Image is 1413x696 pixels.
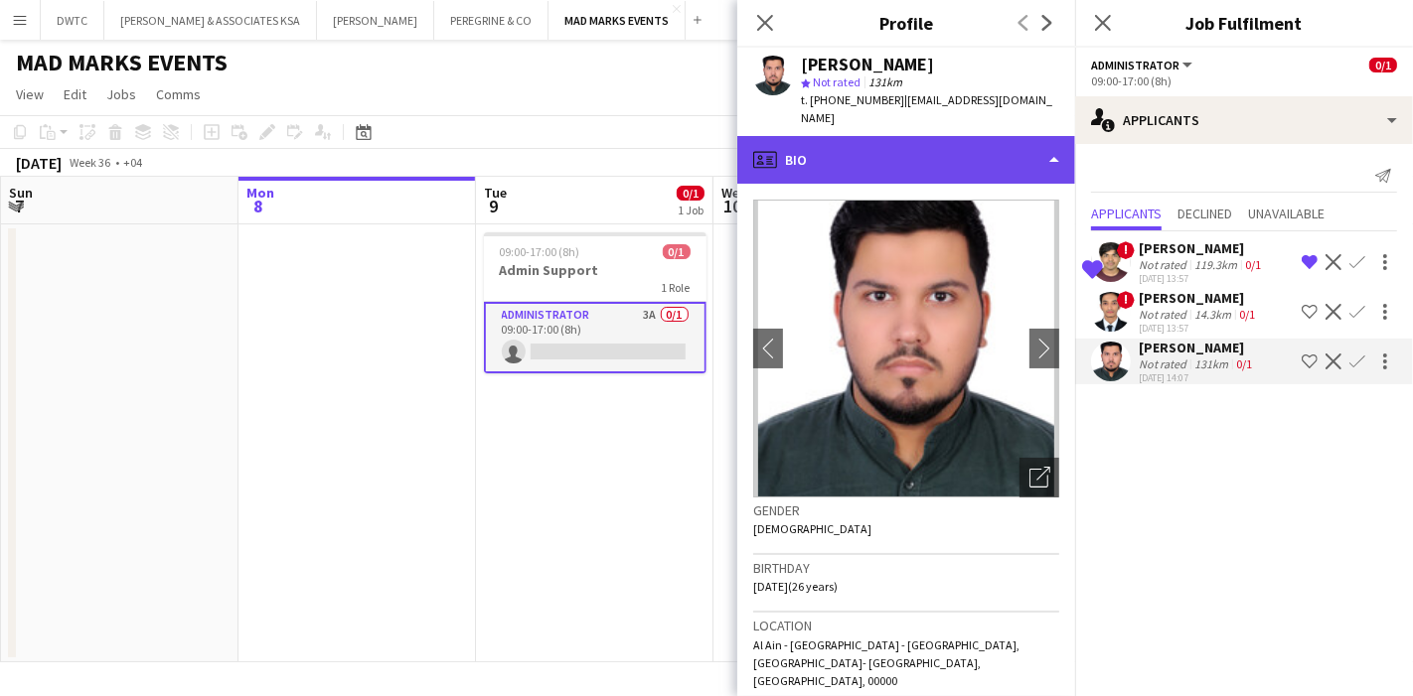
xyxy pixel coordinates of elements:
[737,10,1075,36] h3: Profile
[434,1,549,40] button: PEREGRINE & CO
[16,48,228,77] h1: MAD MARKS EVENTS
[753,521,871,536] span: [DEMOGRAPHIC_DATA]
[1139,289,1259,307] div: [PERSON_NAME]
[41,1,104,40] button: DWTC
[1020,458,1059,497] div: Open photos pop-in
[1075,10,1413,36] h3: Job Fulfilment
[1248,207,1325,220] span: Unavailable
[66,155,115,170] span: Week 36
[678,203,704,217] div: 1 Job
[801,56,934,73] div: [PERSON_NAME]
[1177,207,1232,220] span: Declined
[481,195,507,217] span: 9
[801,92,904,107] span: t. [PHONE_NUMBER]
[484,302,706,373] app-card-role: Administrator3A0/109:00-17:00 (8h)
[1139,371,1256,384] div: [DATE] 14:07
[1139,257,1190,272] div: Not rated
[677,186,705,201] span: 0/1
[1190,307,1235,322] div: 14.3km
[1190,257,1241,272] div: 119.3km
[98,81,144,107] a: Jobs
[663,244,691,259] span: 0/1
[1091,58,1195,72] button: Administrator
[813,74,861,89] span: Not rated
[317,1,434,40] button: [PERSON_NAME]
[737,136,1075,184] div: Bio
[1236,356,1252,371] app-skills-label: 0/1
[484,232,706,373] app-job-card: 09:00-17:00 (8h)0/1Admin Support1 RoleAdministrator3A0/109:00-17:00 (8h)
[1245,257,1261,272] app-skills-label: 0/1
[1139,339,1256,356] div: [PERSON_NAME]
[104,1,317,40] button: [PERSON_NAME] & ASSOCIATES KSA
[753,559,1059,577] h3: Birthday
[1139,356,1190,371] div: Not rated
[6,195,33,217] span: 7
[64,85,86,103] span: Edit
[549,1,686,40] button: MAD MARKS EVENTS
[1369,58,1397,72] span: 0/1
[148,81,209,107] a: Comms
[16,153,62,173] div: [DATE]
[1139,272,1265,285] div: [DATE] 13:57
[1075,96,1413,144] div: Applicants
[484,184,507,202] span: Tue
[1117,241,1135,259] span: !
[1091,73,1397,88] div: 09:00-17:00 (8h)
[16,85,44,103] span: View
[123,155,142,170] div: +04
[718,195,747,217] span: 10
[753,617,1059,634] h3: Location
[56,81,94,107] a: Edit
[1239,307,1255,322] app-skills-label: 0/1
[753,637,1020,688] span: Al Ain - [GEOGRAPHIC_DATA] - [GEOGRAPHIC_DATA], [GEOGRAPHIC_DATA]- [GEOGRAPHIC_DATA], [GEOGRAPHIC...
[753,501,1059,519] h3: Gender
[1139,322,1259,335] div: [DATE] 13:57
[243,195,274,217] span: 8
[156,85,201,103] span: Comms
[1091,207,1162,220] span: Applicants
[1139,239,1265,257] div: [PERSON_NAME]
[1139,307,1190,322] div: Not rated
[801,92,1052,125] span: | [EMAIL_ADDRESS][DOMAIN_NAME]
[721,184,747,202] span: Wed
[864,74,906,89] span: 131km
[8,81,52,107] a: View
[500,244,580,259] span: 09:00-17:00 (8h)
[106,85,136,103] span: Jobs
[1091,58,1179,72] span: Administrator
[246,184,274,202] span: Mon
[753,579,838,594] span: [DATE] (26 years)
[1190,356,1232,371] div: 131km
[9,184,33,202] span: Sun
[1117,291,1135,309] span: !
[662,280,691,295] span: 1 Role
[753,200,1059,497] img: Crew avatar or photo
[484,261,706,279] h3: Admin Support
